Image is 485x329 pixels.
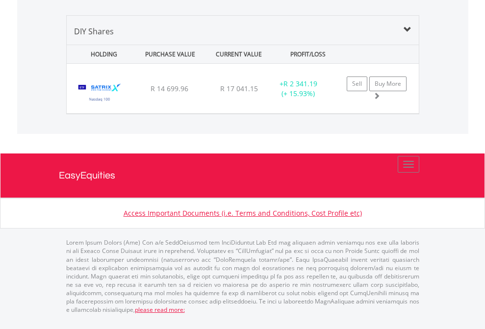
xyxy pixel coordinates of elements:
[74,26,114,37] span: DIY Shares
[275,45,341,63] div: PROFIT/LOSS
[135,305,185,314] a: please read more:
[205,45,272,63] div: CURRENT VALUE
[220,84,258,93] span: R 17 041.15
[66,238,419,314] p: Lorem Ipsum Dolors (Ame) Con a/e SeddOeiusmod tem InciDiduntut Lab Etd mag aliquaen admin veniamq...
[369,76,407,91] a: Buy More
[283,79,317,88] span: R 2 341.19
[268,79,329,99] div: + (+ 15.93%)
[72,76,128,111] img: TFSA.STXNDQ.png
[347,76,367,91] a: Sell
[68,45,134,63] div: HOLDING
[59,153,427,198] a: EasyEquities
[151,84,188,93] span: R 14 699.96
[137,45,204,63] div: PURCHASE VALUE
[124,208,362,218] a: Access Important Documents (i.e. Terms and Conditions, Cost Profile etc)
